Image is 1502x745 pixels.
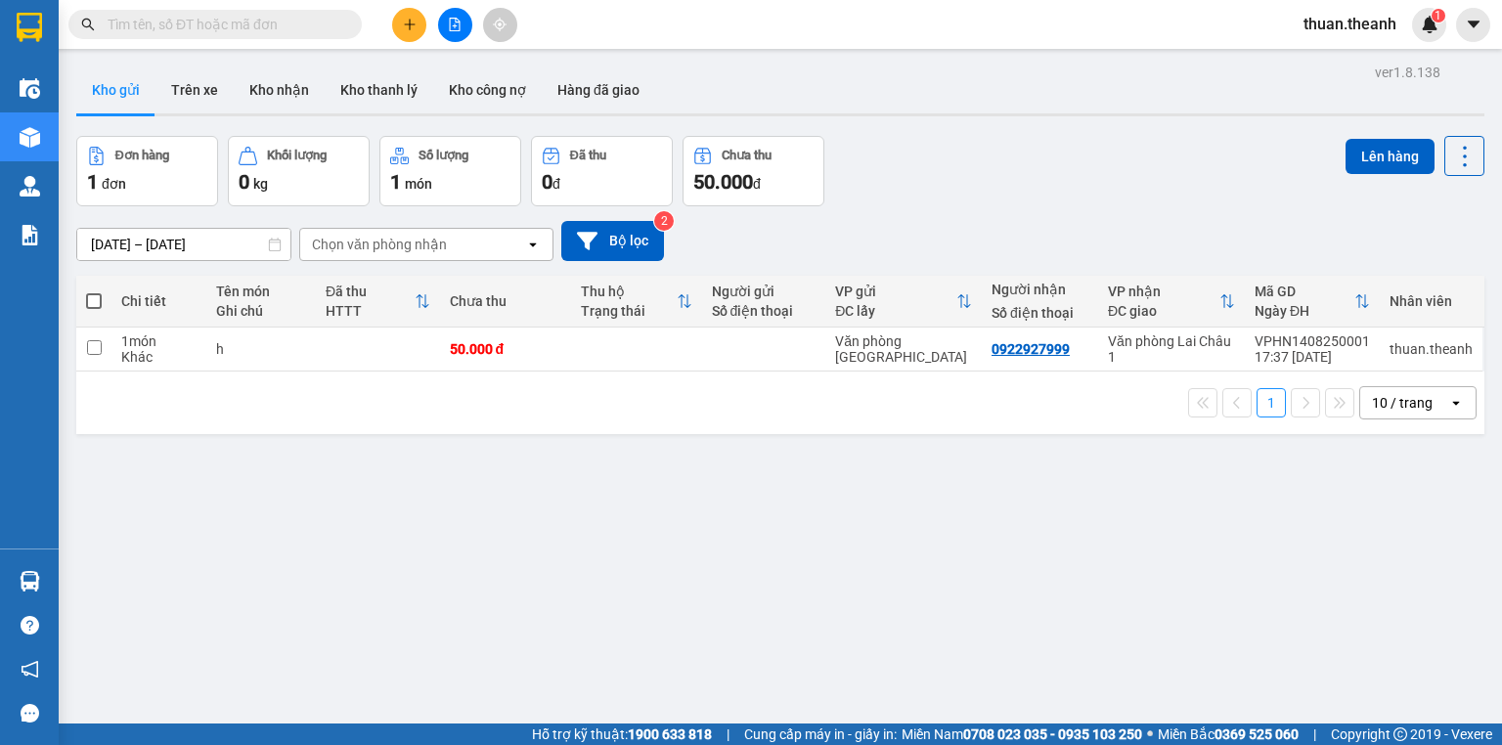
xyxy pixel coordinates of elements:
[1435,9,1441,22] span: 1
[121,293,197,309] div: Chi tiết
[1432,9,1445,22] sup: 1
[525,237,541,252] svg: open
[493,18,507,31] span: aim
[448,18,462,31] span: file-add
[835,303,956,319] div: ĐC lấy
[1255,303,1354,319] div: Ngày ĐH
[115,149,169,162] div: Đơn hàng
[483,8,517,42] button: aim
[1390,341,1473,357] div: thuan.theanh
[21,704,39,723] span: message
[325,66,433,113] button: Kho thanh lý
[20,571,40,592] img: warehouse-icon
[992,305,1088,321] div: Số điện thoại
[531,136,673,206] button: Đã thu0đ
[1346,139,1435,174] button: Lên hàng
[121,333,197,349] div: 1 món
[450,293,561,309] div: Chưa thu
[753,176,761,192] span: đ
[1257,388,1286,417] button: 1
[902,723,1142,745] span: Miền Nam
[20,176,40,197] img: warehouse-icon
[1448,395,1464,411] svg: open
[77,229,290,260] input: Select a date range.
[267,149,327,162] div: Khối lượng
[1288,12,1412,36] span: thuan.theanh
[239,170,249,194] span: 0
[312,235,447,254] div: Chọn văn phòng nhận
[20,127,40,148] img: warehouse-icon
[1375,62,1440,83] div: ver 1.8.138
[234,66,325,113] button: Kho nhận
[542,66,655,113] button: Hàng đã giao
[693,170,753,194] span: 50.000
[683,136,824,206] button: Chưa thu50.000đ
[1108,284,1219,299] div: VP nhận
[992,282,1088,297] div: Người nhận
[1313,723,1316,745] span: |
[835,284,956,299] div: VP gửi
[392,8,426,42] button: plus
[403,18,417,31] span: plus
[379,136,521,206] button: Số lượng1món
[326,303,415,319] div: HTTT
[628,726,712,742] strong: 1900 633 818
[21,660,39,679] span: notification
[121,349,197,365] div: Khác
[1465,16,1482,33] span: caret-down
[216,303,306,319] div: Ghi chú
[216,341,306,357] div: h
[326,284,415,299] div: Đã thu
[1255,333,1370,349] div: VPHN1408250001
[87,170,98,194] span: 1
[1245,276,1380,328] th: Toggle SortBy
[20,225,40,245] img: solution-icon
[1393,727,1407,741] span: copyright
[561,221,664,261] button: Bộ lọc
[419,149,468,162] div: Số lượng
[433,66,542,113] button: Kho công nợ
[581,303,677,319] div: Trạng thái
[1390,293,1473,309] div: Nhân viên
[17,13,42,42] img: logo-vxr
[76,136,218,206] button: Đơn hàng1đơn
[1158,723,1299,745] span: Miền Bắc
[316,276,440,328] th: Toggle SortBy
[253,176,268,192] span: kg
[825,276,982,328] th: Toggle SortBy
[992,341,1070,357] div: 0922927999
[712,303,817,319] div: Số điện thoại
[1421,16,1438,33] img: icon-new-feature
[835,333,972,365] div: Văn phòng [GEOGRAPHIC_DATA]
[963,726,1142,742] strong: 0708 023 035 - 0935 103 250
[744,723,897,745] span: Cung cấp máy in - giấy in:
[81,18,95,31] span: search
[1108,303,1219,319] div: ĐC giao
[405,176,432,192] span: món
[450,341,561,357] div: 50.000 đ
[712,284,817,299] div: Người gửi
[102,176,126,192] span: đơn
[654,211,674,231] sup: 2
[1456,8,1490,42] button: caret-down
[581,284,677,299] div: Thu hộ
[21,616,39,635] span: question-circle
[571,276,702,328] th: Toggle SortBy
[570,149,606,162] div: Đã thu
[155,66,234,113] button: Trên xe
[542,170,552,194] span: 0
[1372,393,1433,413] div: 10 / trang
[228,136,370,206] button: Khối lượng0kg
[552,176,560,192] span: đ
[727,723,729,745] span: |
[1255,284,1354,299] div: Mã GD
[76,66,155,113] button: Kho gửi
[20,78,40,99] img: warehouse-icon
[1147,730,1153,738] span: ⚪️
[216,284,306,299] div: Tên món
[390,170,401,194] span: 1
[1098,276,1245,328] th: Toggle SortBy
[1255,349,1370,365] div: 17:37 [DATE]
[1215,726,1299,742] strong: 0369 525 060
[108,14,338,35] input: Tìm tên, số ĐT hoặc mã đơn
